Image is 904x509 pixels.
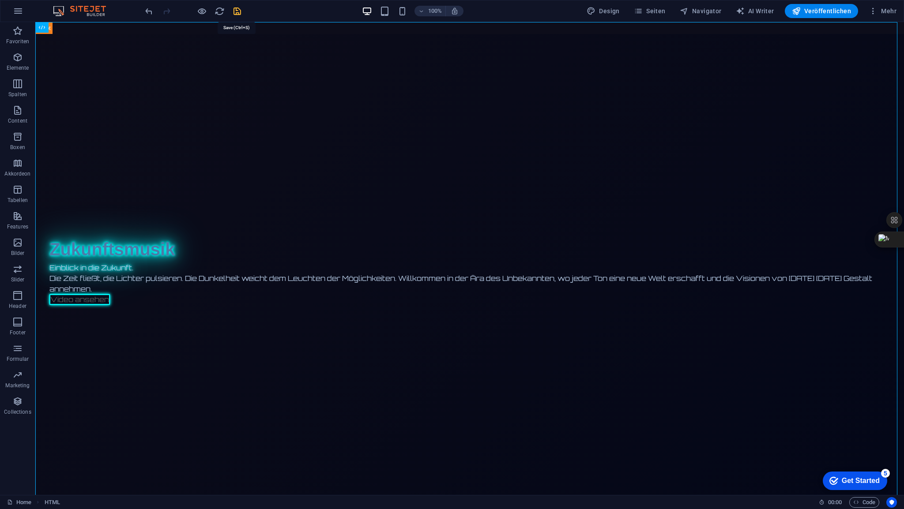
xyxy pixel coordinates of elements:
button: Seiten [630,4,669,18]
span: : [834,499,836,505]
div: 5 [65,2,74,11]
h6: Session-Zeit [819,497,842,508]
span: 00 00 [828,497,842,508]
i: Bei Größenänderung Zoomstufe automatisch an das gewählte Gerät anpassen. [451,7,459,15]
button: Veröffentlichen [785,4,858,18]
button: AI Writer [732,4,778,18]
button: Code [849,497,879,508]
button: reload [214,6,225,16]
span: Design [587,7,620,15]
button: Navigator [676,4,725,18]
span: Mehr [869,7,896,15]
span: Seiten [634,7,666,15]
span: Navigator [680,7,722,15]
div: Get Started [26,10,64,18]
i: Seite neu laden [215,6,225,16]
div: Get Started 5 items remaining, 0% complete [7,4,72,23]
span: AI Writer [736,7,774,15]
button: save [232,6,242,16]
button: Mehr [865,4,900,18]
span: Code [853,497,875,508]
button: 100% [414,6,446,16]
span: Veröffentlichen [792,7,851,15]
h6: 100% [428,6,442,16]
button: Design [583,4,623,18]
button: Usercentrics [886,497,897,508]
div: Design (Strg+Alt+Y) [583,4,623,18]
